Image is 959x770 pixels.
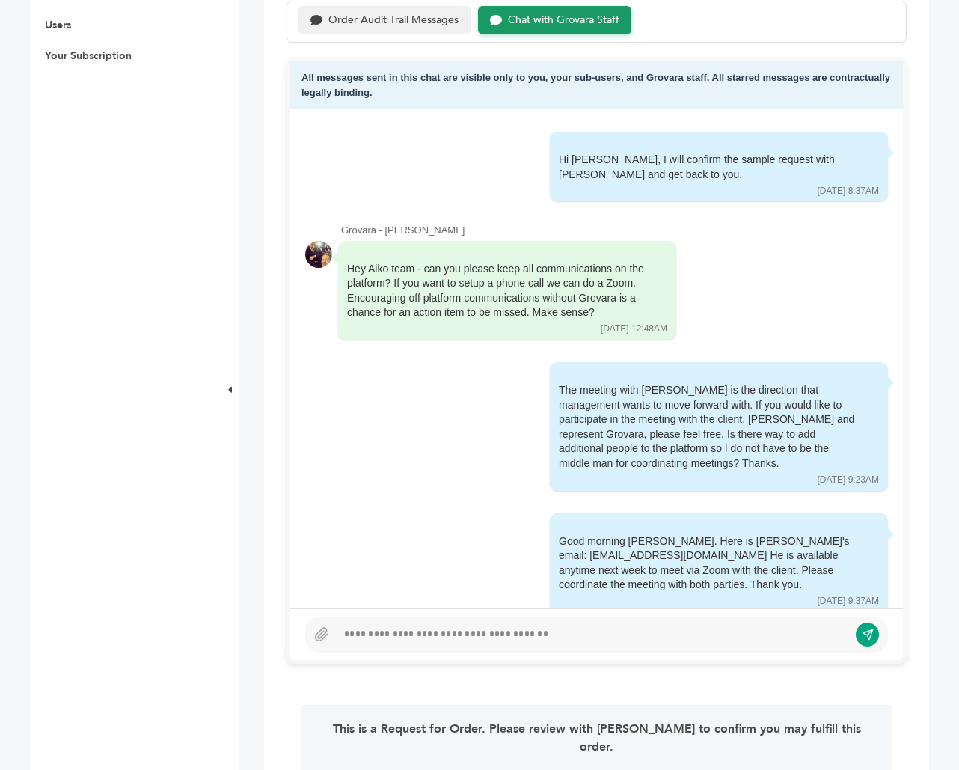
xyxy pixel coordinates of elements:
div: Good morning [PERSON_NAME]. Here is [PERSON_NAME]'s email: [EMAIL_ADDRESS][DOMAIN_NAME] He is ava... [559,534,858,593]
div: Grovara - [PERSON_NAME] [341,224,888,237]
p: This is a Request for Order. Please review with [PERSON_NAME] to confirm you may fulfill this order. [325,720,868,756]
div: [DATE] 9:23AM [818,474,879,486]
div: Chat with Grovara Staff [508,14,619,27]
a: Your Subscription [45,49,132,63]
div: Hey Aiko team - can you please keep all communications on the platform? If you want to setup a ph... [347,262,646,320]
div: Order Audit Trail Messages [328,14,459,27]
div: All messages sent in this chat are visible only to you, your sub-users, and Grovara staff. All st... [290,61,903,109]
div: Hi [PERSON_NAME], I will confirm the sample request with [PERSON_NAME] and get back to you. [559,153,858,182]
div: The meeting with [PERSON_NAME] is the direction that management wants to move forward with. If yo... [559,383,858,471]
div: [DATE] 9:37AM [818,595,879,608]
div: [DATE] 8:37AM [818,185,879,198]
div: [DATE] 12:48AM [601,323,667,335]
a: Users [45,18,71,32]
